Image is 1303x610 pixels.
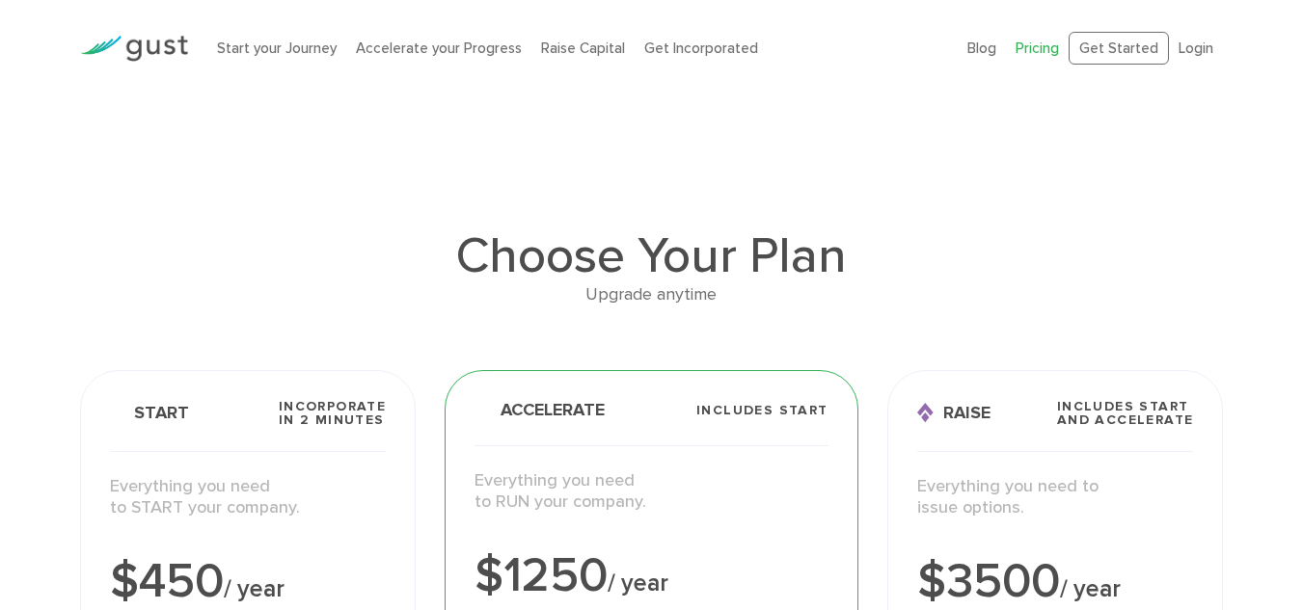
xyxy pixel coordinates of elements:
img: Raise Icon [917,403,934,423]
a: Get Started [1069,32,1169,66]
span: Includes START and ACCELERATE [1057,400,1194,427]
span: Raise [917,403,991,423]
div: Upgrade anytime [80,281,1224,309]
a: Start your Journey [217,40,337,57]
span: Accelerate [475,402,605,419]
span: Incorporate in 2 Minutes [279,400,386,427]
p: Everything you need to issue options. [917,476,1194,519]
a: Pricing [1016,40,1059,57]
div: $1250 [475,552,828,600]
span: Includes START [696,404,828,417]
a: Accelerate your Progress [356,40,522,57]
p: Everything you need to START your company. [110,476,387,519]
span: / year [224,574,285,603]
a: Blog [967,40,996,57]
div: $450 [110,558,387,606]
img: Gust Logo [80,36,188,62]
a: Login [1179,40,1213,57]
div: $3500 [917,558,1194,606]
p: Everything you need to RUN your company. [475,470,828,514]
h1: Choose Your Plan [80,231,1224,281]
span: / year [1060,574,1121,603]
span: / year [608,569,668,597]
a: Get Incorporated [644,40,758,57]
a: Raise Capital [541,40,625,57]
span: Start [110,403,189,423]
